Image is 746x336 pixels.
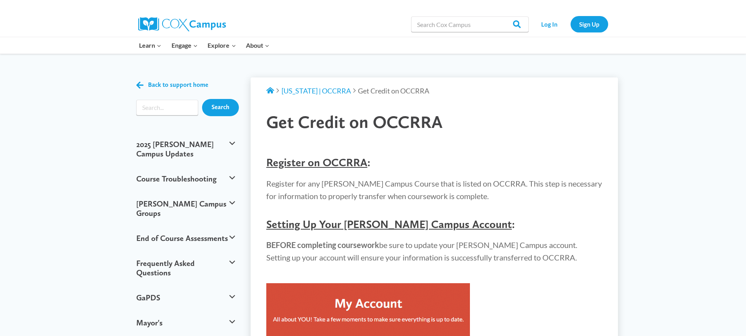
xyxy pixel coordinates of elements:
img: Cox Campus [138,17,226,31]
button: GaPDS [132,285,239,310]
span: Setting Up Your [PERSON_NAME] Campus Account [266,217,512,231]
button: End of Course Assessments [132,226,239,251]
p: be sure to update your [PERSON_NAME] Campus account. Setting up your account will ensure your inf... [266,239,602,264]
span: Get Credit on OCCRRA [266,111,443,132]
h4: : [266,218,602,231]
strong: BEFORE completing coursework [266,240,379,250]
button: Mayor's [132,310,239,335]
span: Learn [139,40,161,50]
a: Back to support home [136,79,208,91]
h4: : [266,156,602,169]
nav: Secondary Navigation [533,16,608,32]
button: [PERSON_NAME] Campus Groups [132,191,239,226]
a: [US_STATE] | OCCRRA [282,86,351,95]
span: Get Credit on OCCRRA [358,86,429,95]
button: 2025 [PERSON_NAME] Campus Updates [132,132,239,166]
span: Explore [208,40,236,50]
span: Engage [172,40,198,50]
span: About [246,40,269,50]
a: Log In [533,16,567,32]
input: Search Cox Campus [411,16,529,32]
nav: Primary Navigation [134,37,275,54]
input: Search input [136,100,199,115]
a: Support Home [266,86,274,95]
button: Frequently Asked Questions [132,251,239,285]
span: Back to support home [148,81,208,89]
form: Search form [136,100,199,115]
p: Register for any [PERSON_NAME] Campus Course that is listed on OCCRRA. This step is necessary for... [266,177,602,202]
a: Sign Up [571,16,608,32]
span: Register on OCCRRA [266,156,367,169]
button: Course Troubleshooting [132,166,239,191]
input: Search [202,99,239,116]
